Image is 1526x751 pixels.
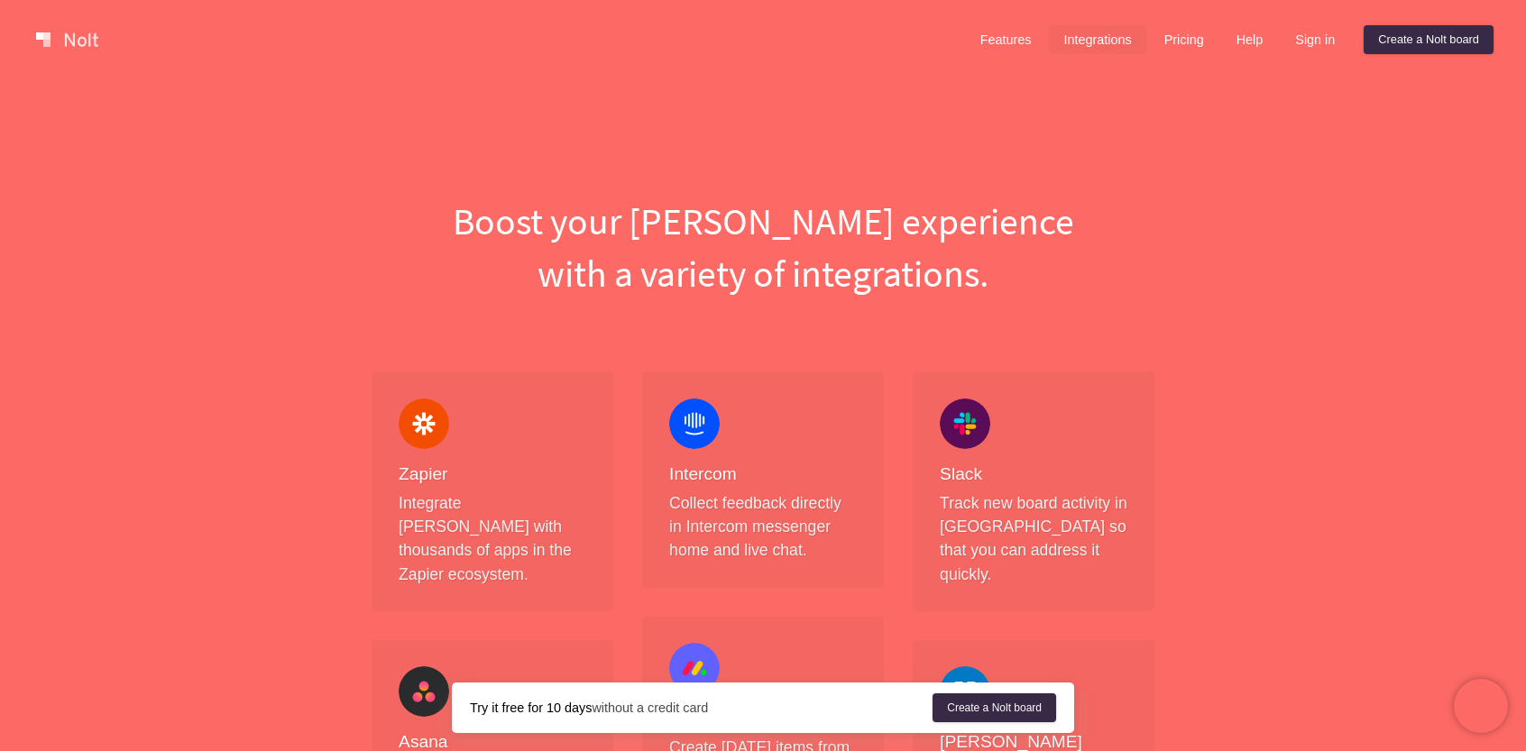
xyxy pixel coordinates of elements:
strong: Try it free for 10 days [470,701,592,715]
a: Features [966,25,1046,54]
p: Collect feedback directly in Intercom messenger home and live chat. [669,491,857,563]
h4: Zapier [399,463,586,486]
p: Track new board activity in [GEOGRAPHIC_DATA] so that you can address it quickly. [940,491,1127,587]
a: Sign in [1281,25,1349,54]
div: without a credit card [470,699,933,717]
a: Pricing [1150,25,1218,54]
h4: Slack [940,463,1127,486]
p: Integrate [PERSON_NAME] with thousands of apps in the Zapier ecosystem. [399,491,586,587]
a: Create a Nolt board [933,693,1056,722]
a: Create a Nolt board [1364,25,1494,54]
h4: Intercom [669,463,857,486]
a: Integrations [1049,25,1145,54]
a: Help [1222,25,1278,54]
iframe: Chatra live chat [1454,679,1508,733]
h1: Boost your [PERSON_NAME] experience with a variety of integrations. [357,195,1169,299]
